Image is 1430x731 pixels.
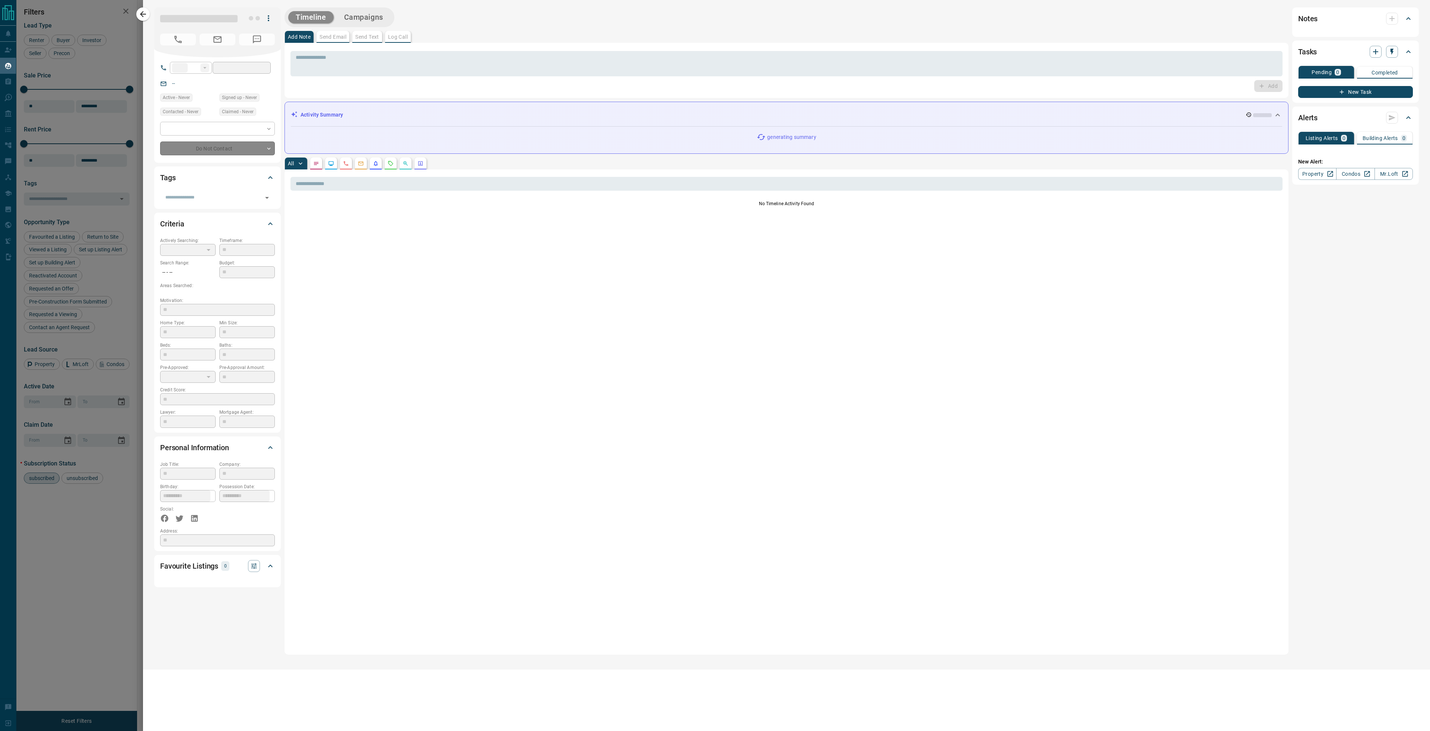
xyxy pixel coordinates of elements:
[160,439,275,457] div: Personal Information
[160,387,275,393] p: Credit Score:
[160,483,216,490] p: Birthday:
[160,142,275,155] div: Do Not Contact
[262,193,272,203] button: Open
[1298,86,1413,98] button: New Task
[1336,70,1339,75] p: 0
[219,409,275,416] p: Mortgage Agent:
[219,364,275,371] p: Pre-Approval Amount:
[160,169,275,187] div: Tags
[373,160,379,166] svg: Listing Alerts
[222,108,254,115] span: Claimed - Never
[219,342,275,349] p: Baths:
[1363,136,1398,141] p: Building Alerts
[403,160,409,166] svg: Opportunities
[200,34,235,45] span: No Email
[1402,136,1405,141] p: 0
[291,108,1282,122] div: Activity Summary
[219,483,275,490] p: Possession Date:
[1306,136,1338,141] p: Listing Alerts
[1298,109,1413,127] div: Alerts
[160,260,216,266] p: Search Range:
[160,342,216,349] p: Beds:
[288,161,294,166] p: All
[1375,168,1413,180] a: Mr.Loft
[160,320,216,326] p: Home Type:
[222,94,257,101] span: Signed up - Never
[163,108,198,115] span: Contacted - Never
[301,111,343,119] p: Activity Summary
[219,461,275,468] p: Company:
[1298,13,1318,25] h2: Notes
[358,160,364,166] svg: Emails
[1298,168,1337,180] a: Property
[160,218,184,230] h2: Criteria
[160,506,216,512] p: Social:
[160,172,175,184] h2: Tags
[219,260,275,266] p: Budget:
[1342,136,1345,141] p: 0
[313,160,319,166] svg: Notes
[337,11,391,23] button: Campaigns
[239,34,275,45] span: No Number
[160,560,218,572] h2: Favourite Listings
[160,528,275,534] p: Address:
[160,442,229,454] h2: Personal Information
[1298,43,1413,61] div: Tasks
[1336,168,1375,180] a: Condos
[1372,70,1398,75] p: Completed
[160,557,275,575] div: Favourite Listings0
[288,34,311,39] p: Add Note
[767,133,816,141] p: generating summary
[160,364,216,371] p: Pre-Approved:
[1312,70,1332,75] p: Pending
[1298,10,1413,28] div: Notes
[288,11,334,23] button: Timeline
[160,282,275,289] p: Areas Searched:
[343,160,349,166] svg: Calls
[1298,46,1317,58] h2: Tasks
[388,160,394,166] svg: Requests
[223,562,227,570] p: 0
[219,237,275,244] p: Timeframe:
[172,80,175,86] a: --
[160,297,275,304] p: Motivation:
[290,200,1283,207] p: No Timeline Activity Found
[417,160,423,166] svg: Agent Actions
[219,320,275,326] p: Min Size:
[163,94,190,101] span: Active - Never
[1298,112,1318,124] h2: Alerts
[160,409,216,416] p: Lawyer:
[1298,158,1413,166] p: New Alert:
[160,461,216,468] p: Job Title:
[160,266,216,279] p: -- - --
[160,34,196,45] span: No Number
[160,215,275,233] div: Criteria
[328,160,334,166] svg: Lead Browsing Activity
[160,237,216,244] p: Actively Searching:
